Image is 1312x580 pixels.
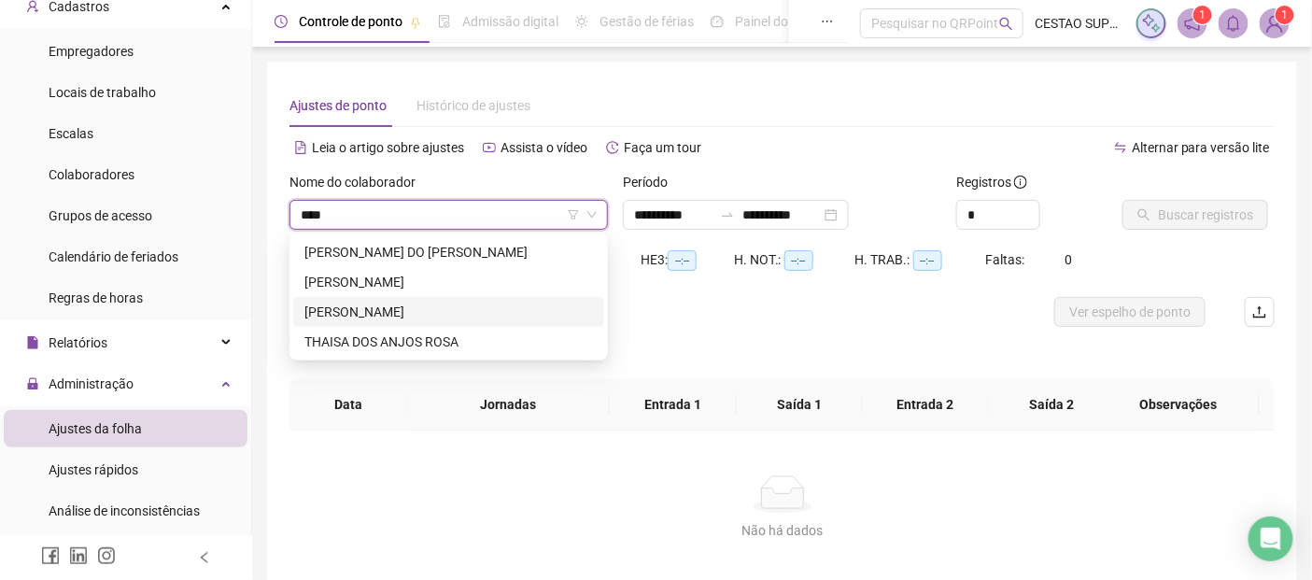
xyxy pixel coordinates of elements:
span: filter [568,209,579,220]
img: 84849 [1261,9,1289,37]
span: Controle de ponto [299,14,402,29]
th: Saída 2 [989,379,1115,431]
span: Faça um tour [624,140,701,155]
span: bell [1225,15,1242,32]
span: Grupos de acesso [49,208,152,223]
span: instagram [97,546,116,565]
span: 0 [1065,252,1073,267]
span: clock-circle [275,15,288,28]
span: Calendário de feriados [49,249,178,264]
span: youtube [483,141,496,154]
span: Alternar para versão lite [1132,140,1270,155]
span: notification [1184,15,1201,32]
th: Jornadas [407,379,611,431]
span: Registros [956,172,1027,192]
th: Saída 1 [737,379,863,431]
span: search [999,17,1013,31]
span: facebook [41,546,60,565]
sup: Atualize o seu contato no menu Meus Dados [1276,6,1294,24]
span: linkedin [69,546,88,565]
span: --:-- [913,250,942,271]
label: Nome do colaborador [289,172,428,192]
button: Buscar registros [1122,200,1268,230]
span: Análise de inconsistências [49,503,200,518]
th: Entrada 2 [863,379,989,431]
span: file [26,336,39,349]
span: Ajustes rápidos [49,462,138,477]
span: swap-right [720,207,735,222]
div: DANIELA DO ROSARIO CERQUEIRA [293,237,604,267]
span: 1 [1200,8,1206,21]
div: THAISA DOS ANJOS ROSA [304,332,593,352]
button: Ver espelho de ponto [1054,297,1206,327]
span: Administração [49,376,134,391]
span: sun [575,15,588,28]
span: Histórico de ajustes [416,98,530,113]
span: to [720,207,735,222]
span: dashboard [711,15,724,28]
sup: 1 [1193,6,1212,24]
div: Open Intercom Messenger [1249,516,1293,561]
span: upload [1252,304,1267,319]
div: THAISA DOS ANJOS ROSA [293,327,604,357]
div: [PERSON_NAME] [304,272,593,292]
span: Painel do DP [735,14,808,29]
span: info-circle [1014,176,1027,189]
span: Ajustes de ponto [289,98,387,113]
div: H. TRAB.: [855,249,986,271]
span: Faltas: [986,252,1028,267]
span: pushpin [410,17,421,28]
span: ellipsis [821,15,834,28]
th: Data [289,379,407,431]
span: 1 [1282,8,1289,21]
div: DANIELE DO ROSARIO CERQUEIRA [293,267,604,297]
span: history [606,141,619,154]
span: Locais de trabalho [49,85,156,100]
span: file-text [294,141,307,154]
span: left [198,551,211,564]
span: CESTAO SUPERMERCADOS [1035,13,1125,34]
span: Leia o artigo sobre ajustes [312,140,464,155]
div: ROSANGELA ROSA VALVERDE [293,297,604,327]
span: Colaboradores [49,167,134,182]
div: Não há dados [312,520,1253,541]
label: Período [623,172,680,192]
th: Entrada 1 [610,379,736,431]
div: [PERSON_NAME] [304,302,593,322]
span: Relatórios [49,335,107,350]
span: Admissão digital [462,14,558,29]
span: lock [26,377,39,390]
span: Ajustes da folha [49,421,142,436]
span: Regras de horas [49,290,143,305]
span: Observações [1113,394,1244,415]
span: Assista o vídeo [501,140,587,155]
span: Empregadores [49,44,134,59]
span: down [586,209,598,220]
div: [PERSON_NAME] DO [PERSON_NAME] [304,242,593,262]
span: Gestão de férias [600,14,694,29]
img: sparkle-icon.fc2bf0ac1784a2077858766a79e2daf3.svg [1141,13,1162,34]
div: H. NOT.: [734,249,855,271]
span: Escalas [49,126,93,141]
span: --:-- [668,250,697,271]
div: HE 3: [641,249,734,271]
th: Observações [1098,379,1259,431]
span: swap [1114,141,1127,154]
span: file-done [438,15,451,28]
span: --:-- [784,250,813,271]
